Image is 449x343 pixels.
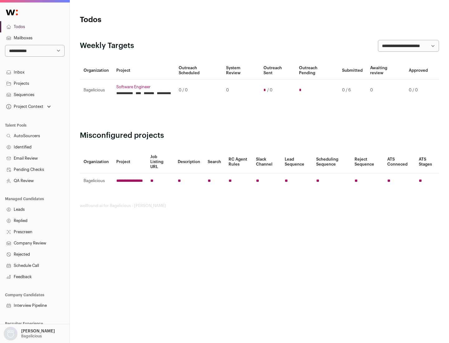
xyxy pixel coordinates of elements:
p: [PERSON_NAME] [21,329,55,334]
th: Search [204,151,225,173]
th: Outreach Pending [295,62,338,80]
th: Lead Sequence [281,151,312,173]
footer: wellfound:ai for Bagelicious - [PERSON_NAME] [80,203,439,208]
th: Outreach Scheduled [175,62,222,80]
td: 0 [366,80,405,101]
th: Job Listing URL [147,151,174,173]
button: Open dropdown [2,327,56,341]
a: Software Engineer [116,85,171,89]
div: Project Context [5,104,43,109]
td: Bagelicious [80,80,113,101]
th: Organization [80,151,113,173]
p: Bagelicious [21,334,42,339]
button: Open dropdown [5,102,52,111]
th: Organization [80,62,113,80]
td: Bagelicious [80,173,113,189]
th: Approved [405,62,432,80]
td: 0 [222,80,259,101]
th: Outreach Sent [260,62,296,80]
th: ATS Stages [415,151,439,173]
th: Submitted [338,62,366,80]
h2: Weekly Targets [80,41,134,51]
th: RC Agent Rules [225,151,252,173]
th: Description [174,151,204,173]
h2: Misconfigured projects [80,131,439,141]
th: Scheduling Sequence [312,151,351,173]
td: 0 / 0 [175,80,222,101]
td: 0 / 0 [405,80,432,101]
th: Reject Sequence [351,151,384,173]
td: 0 / 6 [338,80,366,101]
th: System Review [222,62,259,80]
th: Project [113,151,147,173]
img: nopic.png [4,327,17,341]
th: Awaiting review [366,62,405,80]
th: Project [113,62,175,80]
span: / 0 [267,88,273,93]
th: ATS Conneced [384,151,415,173]
h1: Todos [80,15,200,25]
img: Wellfound [2,6,21,19]
th: Slack Channel [252,151,281,173]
